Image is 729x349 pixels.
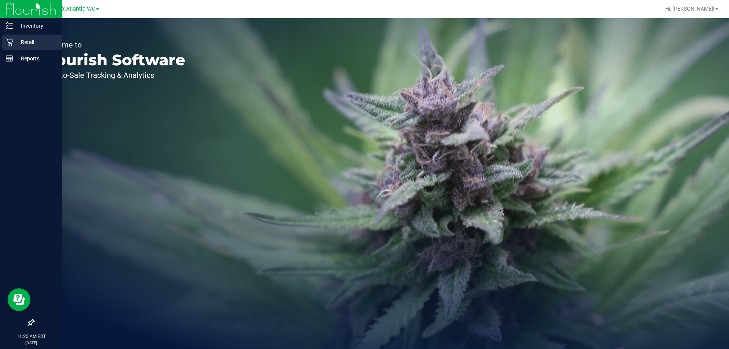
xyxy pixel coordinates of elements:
[41,52,185,68] p: Flourish Software
[6,22,13,30] inline-svg: Inventory
[41,71,185,79] p: Seed-to-Sale Tracking & Analytics
[6,38,13,46] inline-svg: Retail
[41,41,185,49] p: Welcome to
[56,6,95,12] span: Jax Atlantic WC
[3,340,59,346] p: [DATE]
[13,38,59,47] p: Retail
[6,55,13,62] inline-svg: Reports
[13,21,59,30] p: Inventory
[13,54,59,63] p: Reports
[665,6,715,12] span: Hi, [PERSON_NAME]!
[3,333,59,340] p: 11:25 AM EDT
[8,288,30,311] iframe: Resource center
